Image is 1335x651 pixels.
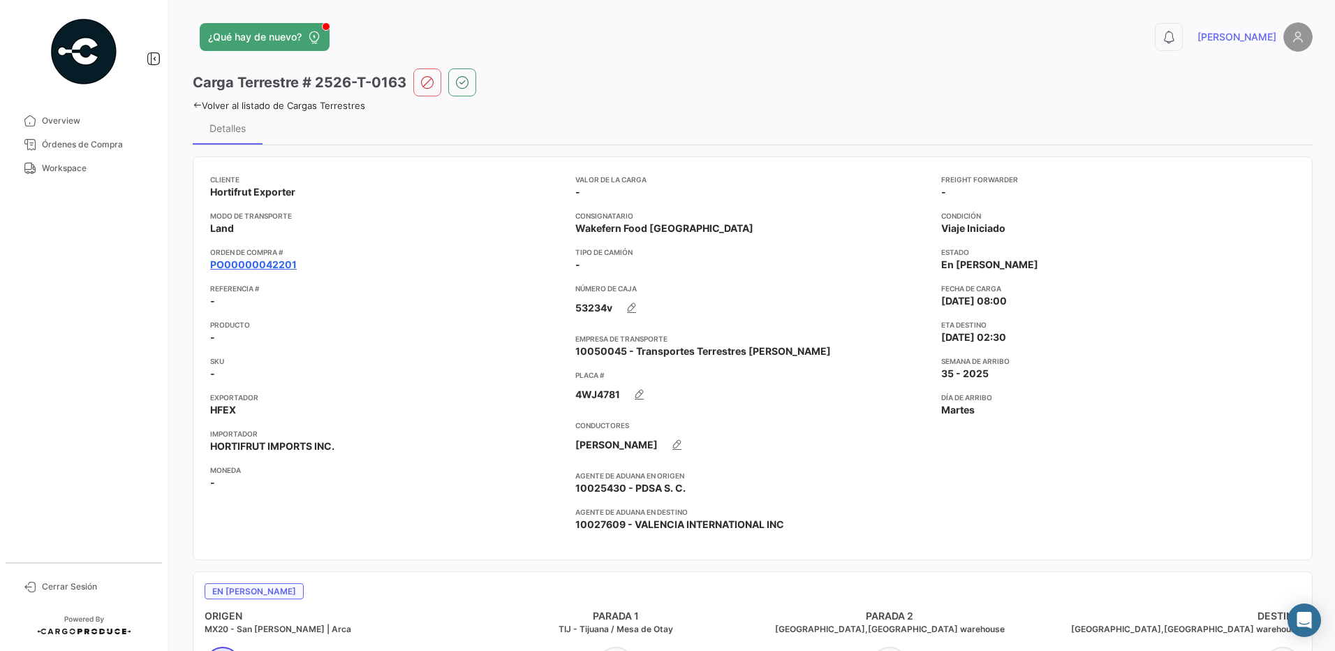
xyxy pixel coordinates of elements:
[11,133,156,156] a: Órdenes de Compra
[575,283,929,294] app-card-info-title: Número de Caja
[1283,22,1313,52] img: placeholder-user.png
[193,73,406,92] h3: Carga Terrestre # 2526-T-0163
[210,330,215,344] span: -
[575,506,929,518] app-card-info-title: Agente de Aduana en Destino
[575,174,929,185] app-card-info-title: Valor de la Carga
[941,330,1006,344] span: [DATE] 02:30
[205,583,304,599] span: En [PERSON_NAME]
[209,122,246,134] div: Detalles
[575,388,620,402] span: 4WJ4781
[941,210,1295,221] app-card-info-title: Condición
[210,428,564,439] app-card-info-title: Importador
[210,476,215,490] span: -
[42,115,151,127] span: Overview
[575,438,658,452] span: [PERSON_NAME]
[210,392,564,403] app-card-info-title: Exportador
[941,258,1038,272] span: En [PERSON_NAME]
[205,609,479,623] h4: ORIGEN
[42,138,151,151] span: Órdenes de Compra
[941,367,989,381] span: 35 - 2025
[941,319,1295,330] app-card-info-title: ETA Destino
[11,156,156,180] a: Workspace
[210,174,564,185] app-card-info-title: Cliente
[479,623,753,636] h5: TIJ - Tijuana / Mesa de Otay
[575,518,784,532] span: 10027609 - VALENCIA INTERNATIONAL INC
[210,221,234,235] span: Land
[575,247,929,258] app-card-info-title: Tipo de Camión
[575,333,929,344] app-card-info-title: Empresa de Transporte
[575,481,686,495] span: 10025430 - PDSA S. C.
[575,344,831,358] span: 10050045 - Transportes Terrestres [PERSON_NAME]
[575,210,929,221] app-card-info-title: Consignatario
[205,623,479,636] h5: MX20 - San [PERSON_NAME] | Arca
[1197,30,1276,44] span: [PERSON_NAME]
[753,609,1027,623] h4: PARADA 2
[575,258,580,272] span: -
[941,174,1295,185] app-card-info-title: Freight Forwarder
[200,23,330,51] button: ¿Qué hay de nuevo?
[210,247,564,258] app-card-info-title: Orden de Compra #
[941,247,1295,258] app-card-info-title: Estado
[210,367,215,381] span: -
[941,185,946,199] span: -
[575,221,753,235] span: Wakefern Food [GEOGRAPHIC_DATA]
[210,185,295,199] span: Hortifrut Exporter
[1027,609,1301,623] h4: DESTINO
[210,258,297,272] a: PO00000042201
[941,356,1295,367] app-card-info-title: Semana de Arribo
[575,370,929,381] app-card-info-title: Placa #
[210,403,236,417] span: HFEX
[941,221,1005,235] span: Viaje Iniciado
[210,439,334,453] span: HORTIFRUT IMPORTS INC.
[208,30,302,44] span: ¿Qué hay de nuevo?
[210,319,564,330] app-card-info-title: Producto
[49,17,119,87] img: powered-by.png
[575,301,612,315] span: 53234v
[210,283,564,294] app-card-info-title: Referencia #
[42,162,151,175] span: Workspace
[479,609,753,623] h4: PARADA 1
[210,356,564,367] app-card-info-title: SKU
[193,100,365,111] a: Volver al listado de Cargas Terrestres
[941,403,975,417] span: Martes
[941,294,1007,308] span: [DATE] 08:00
[575,470,929,481] app-card-info-title: Agente de Aduana en Origen
[1027,623,1301,636] h5: [GEOGRAPHIC_DATA],[GEOGRAPHIC_DATA] warehouse
[42,580,151,593] span: Cerrar Sesión
[1288,604,1321,637] div: Abrir Intercom Messenger
[575,185,580,199] span: -
[210,210,564,221] app-card-info-title: Modo de Transporte
[210,465,564,476] app-card-info-title: Moneda
[11,109,156,133] a: Overview
[575,420,929,431] app-card-info-title: Conductores
[941,392,1295,403] app-card-info-title: Día de Arribo
[941,283,1295,294] app-card-info-title: Fecha de carga
[753,623,1027,636] h5: [GEOGRAPHIC_DATA],[GEOGRAPHIC_DATA] warehouse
